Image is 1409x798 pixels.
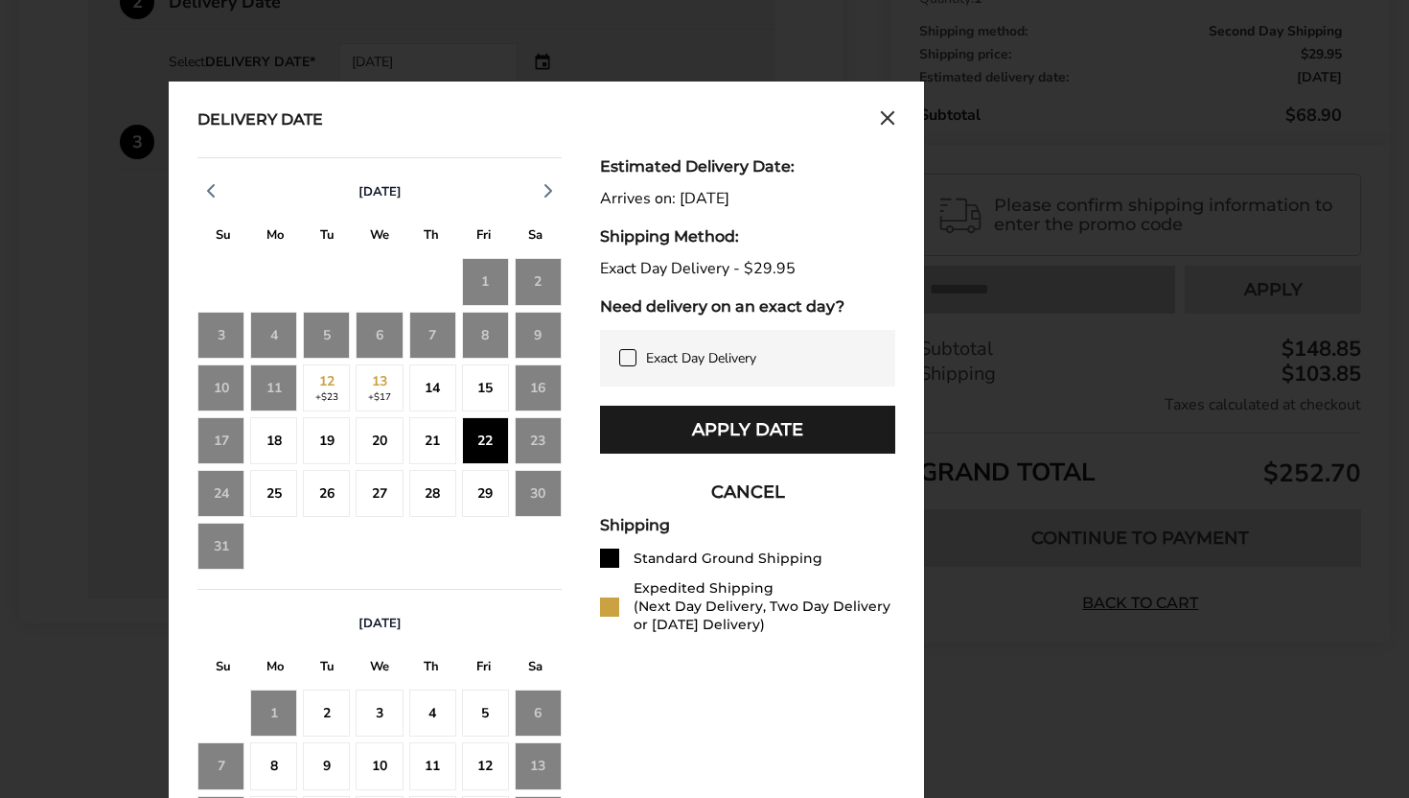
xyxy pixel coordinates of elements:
[600,516,895,534] div: Shipping
[302,654,354,684] div: T
[600,297,895,316] div: Need delivery on an exact day?
[354,223,405,252] div: W
[600,157,895,176] div: Estimated Delivery Date:
[197,223,249,252] div: S
[358,615,402,632] span: [DATE]
[600,468,895,516] button: CANCEL
[351,615,409,632] button: [DATE]
[510,223,562,252] div: S
[880,110,895,131] button: Close calendar
[457,654,509,684] div: F
[646,349,756,367] span: Exact Day Delivery
[302,223,354,252] div: T
[354,654,405,684] div: W
[600,260,895,278] div: Exact Day Delivery - $29.95
[249,223,301,252] div: M
[197,110,323,131] div: Delivery Date
[351,183,409,200] button: [DATE]
[510,654,562,684] div: S
[600,406,895,454] button: Apply Date
[197,654,249,684] div: S
[600,227,895,246] div: Shipping Method:
[405,223,457,252] div: T
[358,183,402,200] span: [DATE]
[457,223,509,252] div: F
[405,654,457,684] div: T
[600,190,895,208] div: Arrives on: [DATE]
[634,579,895,634] div: Expedited Shipping (Next Day Delivery, Two Day Delivery or [DATE] Delivery)
[249,654,301,684] div: M
[634,550,822,568] div: Standard Ground Shipping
